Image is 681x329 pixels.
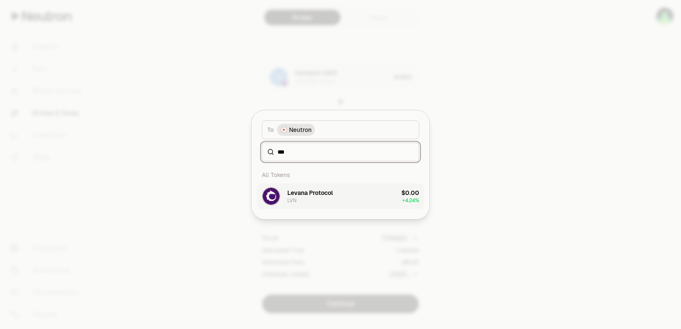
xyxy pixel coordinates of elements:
[402,197,419,204] span: + 4.24%
[401,189,419,197] div: $0.00
[262,120,419,139] button: ToNeutron LogoNeutron
[257,166,424,183] div: All Tokens
[267,126,274,134] span: To
[257,183,424,209] button: LVN LogoLevana ProtocolLVN$0.00+4.24%
[281,127,286,132] img: Neutron Logo
[289,126,312,134] span: Neutron
[287,197,297,204] div: LVN
[287,189,333,197] div: Levana Protocol
[263,188,280,205] img: LVN Logo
